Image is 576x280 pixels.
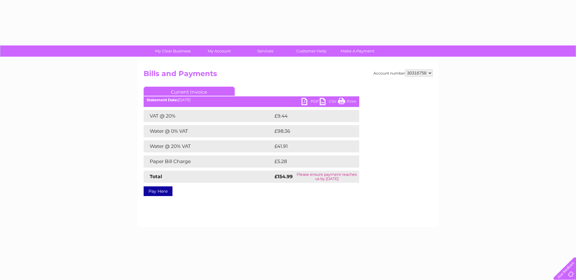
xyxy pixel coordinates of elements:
td: £9.44 [273,110,346,122]
a: My Account [194,45,244,57]
a: PDF [302,98,320,107]
a: CSV [320,98,338,107]
div: Account number [373,69,433,77]
td: Please ensure payment reaches us by [DATE] [295,171,359,183]
a: Pay Here [144,186,172,196]
td: Water @ 0% VAT [144,125,273,137]
strong: Total [150,174,162,179]
a: Services [240,45,290,57]
td: £41.91 [273,140,346,152]
a: Current Invoice [144,87,235,96]
div: [DATE] [144,98,359,102]
a: My Clear Business [148,45,198,57]
td: £5.28 [273,155,345,168]
h2: Bills and Payments [144,69,433,81]
td: Water @ 20% VAT [144,140,273,152]
td: VAT @ 20% [144,110,273,122]
strong: £154.99 [274,174,293,179]
a: Make A Payment [332,45,383,57]
td: £98.36 [273,125,347,137]
b: Statement Date: [147,98,178,102]
td: Paper Bill Charge [144,155,273,168]
a: Customer Help [286,45,336,57]
a: Print [338,98,356,107]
